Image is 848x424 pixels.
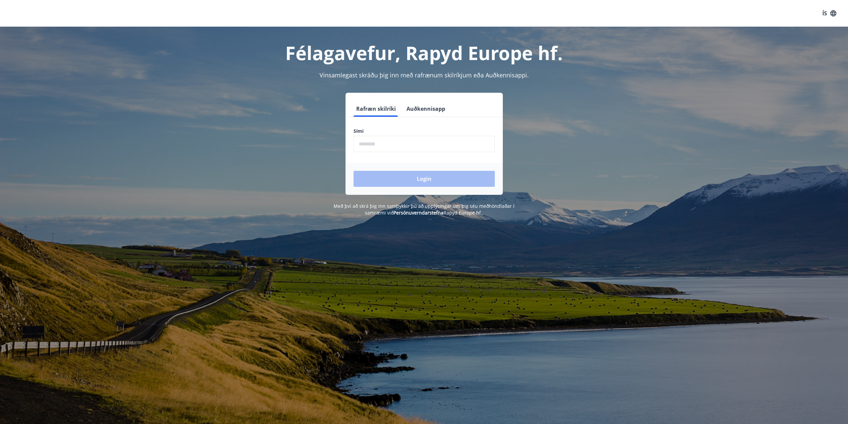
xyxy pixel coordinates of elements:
h1: Félagavefur, Rapyd Europe hf. [192,40,656,65]
span: Með því að skrá þig inn samþykkir þú að upplýsingar um þig séu meðhöndlaðar í samræmi við Rapyd E... [334,203,514,216]
span: Vinsamlegast skráðu þig inn með rafrænum skilríkjum eða Auðkennisappi. [320,71,529,79]
button: ÍS [819,7,840,19]
a: Persónuverndarstefna [394,209,443,216]
button: Rafræn skilríki [354,101,399,117]
label: Sími [354,128,495,134]
button: Auðkennisapp [404,101,448,117]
